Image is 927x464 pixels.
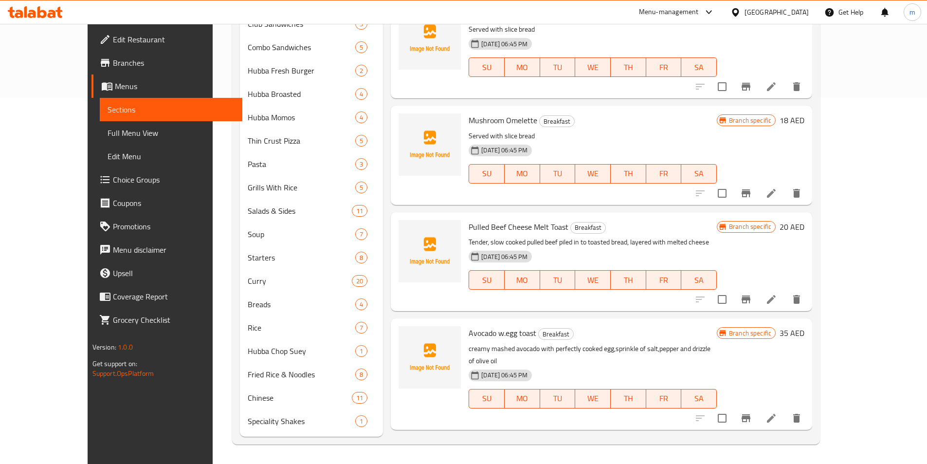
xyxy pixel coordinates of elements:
a: Edit Menu [100,145,242,168]
span: 2 [356,66,367,75]
span: 5 [356,136,367,146]
div: Breakfast [539,115,575,127]
div: Chinese11 [240,386,383,409]
div: Combo Sandwiches5 [240,36,383,59]
button: TU [540,389,576,408]
div: items [355,88,367,100]
span: Fried Rice & Noodles [248,369,355,380]
a: Edit Restaurant [91,28,242,51]
span: Thin Crust Pizza [248,135,355,147]
a: Branches [91,51,242,74]
div: Hubba Chop Suey [248,345,355,357]
span: Branch specific [725,329,775,338]
h6: 20 AED [780,220,804,234]
span: 8 [356,370,367,379]
button: MO [505,57,540,77]
button: delete [785,75,808,98]
span: 5 [356,183,367,192]
span: Branches [113,57,235,69]
span: Upsell [113,267,235,279]
div: Starters8 [240,246,383,269]
div: Pasta3 [240,152,383,176]
span: SA [685,391,713,406]
span: Soup [248,228,355,240]
button: WE [575,270,611,290]
span: [DATE] 06:45 PM [477,371,531,380]
span: WE [579,167,607,181]
span: SU [473,391,501,406]
span: WE [579,391,607,406]
button: TH [611,270,646,290]
a: Grocery Checklist [91,308,242,332]
div: Hubba Broasted4 [240,82,383,106]
button: Branch-specific-item [734,288,758,311]
a: Edit menu item [765,187,777,199]
span: 4 [356,300,367,309]
span: FR [650,391,678,406]
span: Version: [92,341,116,353]
div: items [355,415,367,427]
span: Curry [248,275,352,287]
span: MO [509,60,536,74]
a: Menu disclaimer [91,238,242,261]
span: TU [544,167,572,181]
span: 1 [356,347,367,356]
a: Upsell [91,261,242,285]
div: Salads & Sides11 [240,199,383,223]
span: Select to update [712,183,732,204]
div: items [355,345,367,357]
span: [DATE] 06:45 PM [477,39,531,49]
div: Thin Crust Pizza5 [240,129,383,152]
span: FR [650,60,678,74]
div: items [355,322,367,334]
span: m [909,7,915,18]
span: Grocery Checklist [113,314,235,326]
div: Speciality Shakes [248,415,355,427]
img: Cheese Omelette [399,7,461,70]
button: TU [540,270,576,290]
div: items [355,135,367,147]
span: 1.0.0 [118,341,133,353]
span: Combo Sandwiches [248,41,355,53]
span: Breads [248,298,355,310]
button: SA [681,270,717,290]
span: TH [615,273,642,287]
span: WE [579,60,607,74]
p: Tender, slow cooked pulled beef piled in to toasted bread, layered with melted cheese [469,236,717,248]
div: Speciality Shakes1 [240,409,383,433]
a: Edit menu item [765,294,777,305]
button: delete [785,407,808,430]
button: FR [646,57,682,77]
span: Select to update [712,289,732,310]
span: 5 [356,43,367,52]
span: SU [473,273,501,287]
span: Menus [115,80,235,92]
h6: 35 AED [780,326,804,340]
div: Chinese [248,392,352,404]
a: Full Menu View [100,121,242,145]
button: MO [505,164,540,184]
span: TU [544,273,572,287]
a: Coverage Report [91,285,242,308]
span: Breakfast [540,116,574,127]
button: TH [611,389,646,408]
p: creamy mashed avocado with perfectly cooked egg,sprinkle of salt,pepper and drizzle of olive oil [469,343,717,367]
a: Support.OpsPlatform [92,367,154,380]
img: Mushroom Omelette [399,113,461,176]
div: Grills With Rice [248,182,355,193]
div: [GEOGRAPHIC_DATA] [745,7,809,18]
img: Pulled Beef Cheese Melt Toast [399,220,461,282]
a: Menus [91,74,242,98]
span: MO [509,273,536,287]
img: Avocado w.egg toast [399,326,461,389]
button: SA [681,57,717,77]
button: FR [646,164,682,184]
span: MO [509,391,536,406]
div: Curry20 [240,269,383,293]
span: Promotions [113,221,235,232]
span: Breakfast [539,329,573,340]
